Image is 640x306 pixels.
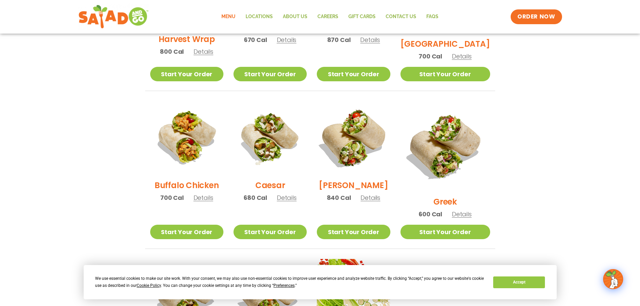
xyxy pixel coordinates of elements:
a: Careers [312,9,343,25]
div: We use essential cookies to make our site work. With your consent, we may also use non-essential ... [95,275,485,289]
a: Start Your Order [150,67,223,81]
span: ORDER NOW [517,13,555,21]
span: Details [194,47,213,56]
img: new-SAG-logo-768×292 [78,3,149,30]
a: Start Your Order [400,67,490,81]
a: Start Your Order [233,67,307,81]
span: Cookie Policy [137,283,161,288]
span: 670 Cal [244,35,267,44]
a: Contact Us [381,9,421,25]
a: Start Your Order [317,67,390,81]
img: wpChatIcon [604,270,623,289]
a: Start Your Order [317,225,390,239]
a: FAQs [421,9,443,25]
img: Product photo for Greek Wrap [400,101,490,191]
span: Details [452,52,472,60]
span: 840 Cal [327,193,351,202]
span: Details [360,193,380,202]
a: Start Your Order [150,225,223,239]
button: Accept [493,276,545,288]
a: ORDER NOW [511,9,562,24]
a: Start Your Order [400,225,490,239]
span: Details [277,36,297,44]
span: 870 Cal [327,35,351,44]
span: Details [452,210,472,218]
span: 700 Cal [419,52,442,61]
h2: Caesar [255,179,285,191]
span: 600 Cal [419,210,442,219]
a: GIFT CARDS [343,9,381,25]
div: Cookie Consent Prompt [84,265,557,299]
a: About Us [278,9,312,25]
h2: Greek [433,196,457,208]
img: Product photo for Cobb Wrap [310,95,396,181]
span: Details [277,193,297,202]
span: 680 Cal [244,193,267,202]
a: Menu [216,9,241,25]
span: Details [194,193,213,202]
span: Preferences [273,283,295,288]
h2: [PERSON_NAME] [319,179,388,191]
img: Product photo for Caesar Wrap [233,101,307,174]
h2: [GEOGRAPHIC_DATA] [400,38,490,50]
span: 700 Cal [160,193,184,202]
span: Details [360,36,380,44]
nav: Menu [216,9,443,25]
img: Product photo for Buffalo Chicken Wrap [150,101,223,174]
a: Locations [241,9,278,25]
span: 800 Cal [160,47,184,56]
a: Start Your Order [233,225,307,239]
h2: Buffalo Chicken [155,179,219,191]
